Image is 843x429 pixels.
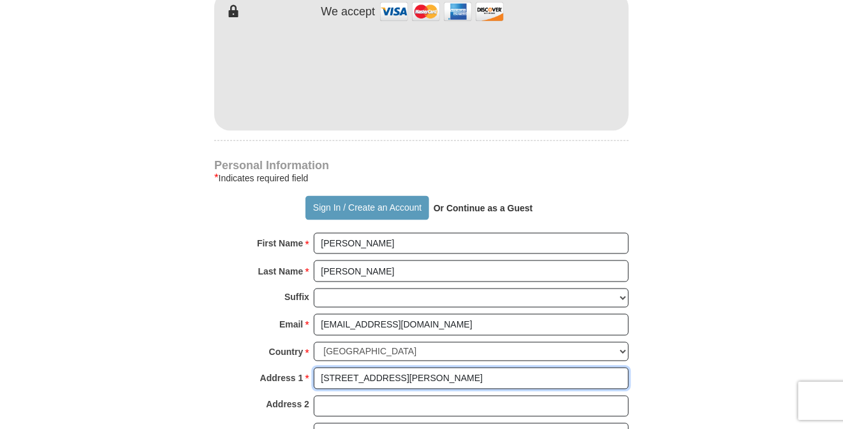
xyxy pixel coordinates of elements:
strong: Address 2 [266,396,309,414]
strong: Address 1 [260,370,304,388]
strong: First Name [257,234,303,252]
strong: Last Name [258,262,304,280]
strong: Country [269,343,304,361]
h4: Personal Information [214,160,629,170]
strong: Or Continue as a Guest [434,203,533,213]
strong: Email [279,316,303,334]
button: Sign In / Create an Account [305,196,429,220]
strong: Suffix [284,289,309,306]
div: Indicates required field [214,170,629,186]
h4: We accept [321,5,376,19]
